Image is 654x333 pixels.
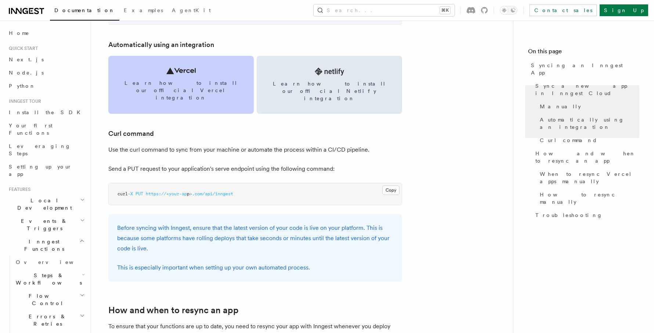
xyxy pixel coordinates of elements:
span: Quick start [6,46,38,51]
span: AgentKit [172,7,211,13]
a: How and when to resync an app [108,305,239,315]
span: Manually [540,103,581,110]
span: curl [118,191,128,196]
button: Errors & Retries [13,310,86,330]
span: Errors & Retries [13,313,80,327]
span: https:// [146,191,166,196]
span: Local Development [6,197,80,211]
span: Events & Triggers [6,217,80,232]
a: Learn how to install our official Vercel integration [108,56,254,114]
a: Documentation [50,2,119,21]
a: Node.js [6,66,86,79]
a: Troubleshooting [532,209,639,222]
span: Next.js [9,57,44,62]
h4: On this page [528,47,639,59]
a: Contact sales [530,4,597,16]
button: Local Development [6,194,86,214]
span: Python [9,83,36,89]
span: Overview [16,259,91,265]
a: Curl command [537,134,639,147]
span: Inngest tour [6,98,41,104]
a: How to resync manually [537,188,639,209]
a: How and when to resync an app [532,147,639,167]
a: Sign Up [600,4,648,16]
p: Before syncing with Inngest, ensure that the latest version of your code is live on your platform... [117,223,393,254]
span: Troubleshooting [535,211,603,219]
a: Syncing an Inngest App [528,59,639,79]
span: Leveraging Steps [9,143,71,156]
span: < [166,191,169,196]
p: This is especially important when setting up your own automated process. [117,263,393,273]
button: Search...⌘K [314,4,455,16]
a: Curl command [108,129,154,139]
a: Python [6,79,86,93]
a: Manually [537,100,639,113]
span: -X [128,191,133,196]
span: Learn how to install our official Vercel integration [117,79,245,101]
a: When to resync Vercel apps manually [537,167,639,188]
p: Use the curl command to sync from your machine or automate the process within a CI/CD pipeline. [108,145,402,155]
span: > [189,191,192,196]
a: AgentKit [167,2,215,20]
span: Node.js [9,70,44,76]
span: .com/api/inngest [192,191,233,196]
span: Syncing an Inngest App [531,62,639,76]
span: Examples [124,7,163,13]
a: Learn how to install our official Netlify integration [257,56,402,114]
span: Inngest Functions [6,238,79,253]
span: Setting up your app [9,164,72,177]
button: Copy [382,185,400,195]
button: Steps & Workflows [13,269,86,289]
a: Setting up your app [6,160,86,181]
span: your-ap [169,191,187,196]
a: Automatically using an integration [108,40,214,50]
span: Your first Functions [9,123,53,136]
button: Inngest Functions [6,235,86,256]
span: When to resync Vercel apps manually [540,170,639,185]
span: Documentation [54,7,115,13]
a: Sync a new app in Inngest Cloud [532,79,639,100]
span: PUT [136,191,143,196]
span: How and when to resync an app [535,150,639,164]
span: Flow Control [13,292,80,307]
span: Automatically using an integration [540,116,639,131]
span: Sync a new app in Inngest Cloud [535,82,639,97]
span: Home [9,29,29,37]
span: Install the SDK [9,109,85,115]
a: Overview [13,256,86,269]
span: Features [6,187,30,192]
p: Send a PUT request to your application's serve endpoint using the following command: [108,164,402,174]
span: p [187,191,189,196]
a: Your first Functions [6,119,86,140]
button: Toggle dark mode [500,6,517,15]
kbd: ⌘K [440,7,450,14]
a: Leveraging Steps [6,140,86,160]
a: Examples [119,2,167,20]
span: How to resync manually [540,191,639,206]
span: Steps & Workflows [13,272,82,286]
span: Curl command [540,137,597,144]
span: Learn how to install our official Netlify integration [265,80,393,102]
a: Install the SDK [6,106,86,119]
button: Events & Triggers [6,214,86,235]
button: Flow Control [13,289,86,310]
a: Automatically using an integration [537,113,639,134]
a: Home [6,26,86,40]
a: Next.js [6,53,86,66]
